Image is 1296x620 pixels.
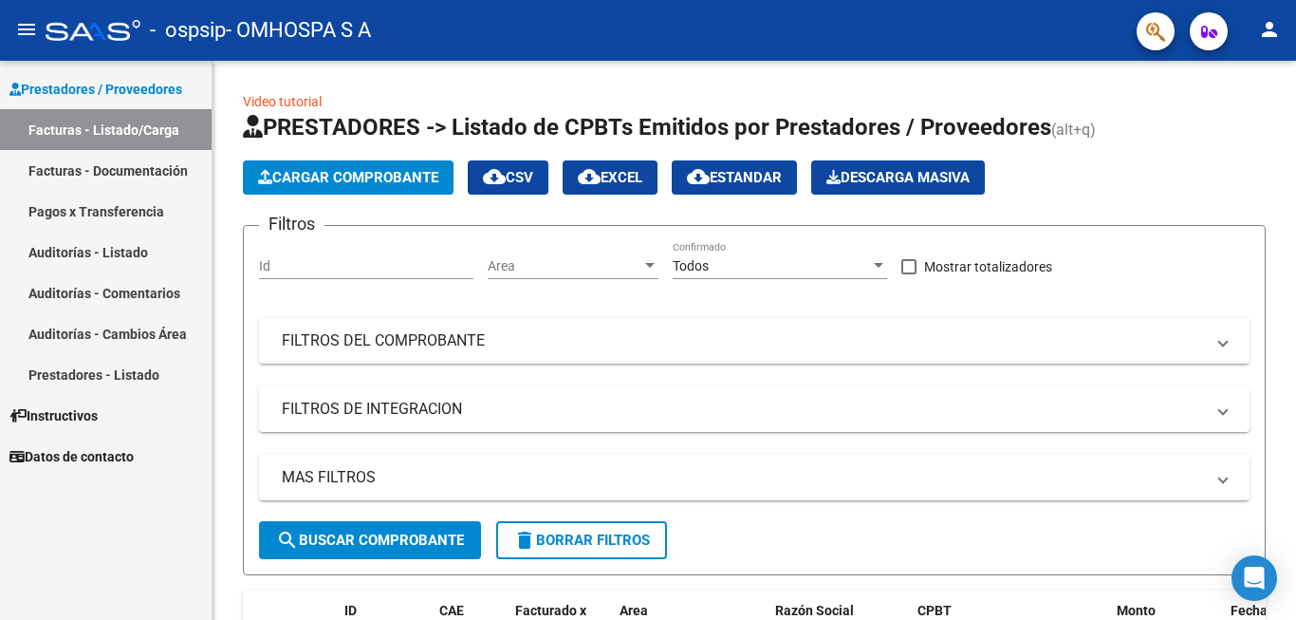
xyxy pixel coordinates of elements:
[150,9,226,51] span: - ospsip
[9,405,98,426] span: Instructivos
[1117,603,1156,618] span: Monto
[917,603,952,618] span: CPBT
[259,211,324,237] h3: Filtros
[468,160,548,195] button: CSV
[578,169,642,186] span: EXCEL
[775,603,854,618] span: Razón Social
[672,160,797,195] button: Estandar
[483,165,506,188] mat-icon: cloud_download
[282,467,1204,488] mat-panel-title: MAS FILTROS
[15,18,38,41] mat-icon: menu
[259,455,1250,500] mat-expansion-panel-header: MAS FILTROS
[1258,18,1281,41] mat-icon: person
[282,399,1204,420] mat-panel-title: FILTROS DE INTEGRACION
[488,258,641,274] span: Area
[483,169,533,186] span: CSV
[243,114,1051,141] span: PRESTADORES -> Listado de CPBTs Emitidos por Prestadores / Proveedores
[226,9,371,51] span: - OMHOSPA S A
[496,521,667,559] button: Borrar Filtros
[259,318,1250,364] mat-expansion-panel-header: FILTROS DEL COMPROBANTE
[276,532,464,549] span: Buscar Comprobante
[1231,555,1277,601] div: Open Intercom Messenger
[243,160,454,195] button: Cargar Comprobante
[259,521,481,559] button: Buscar Comprobante
[687,169,782,186] span: Estandar
[924,255,1052,278] span: Mostrar totalizadores
[687,165,710,188] mat-icon: cloud_download
[344,603,357,618] span: ID
[578,165,601,188] mat-icon: cloud_download
[258,169,438,186] span: Cargar Comprobante
[673,258,709,273] span: Todos
[259,386,1250,432] mat-expansion-panel-header: FILTROS DE INTEGRACION
[620,603,648,618] span: Area
[513,529,536,552] mat-icon: delete
[811,160,985,195] app-download-masive: Descarga masiva de comprobantes (adjuntos)
[439,603,464,618] span: CAE
[9,79,182,100] span: Prestadores / Proveedores
[563,160,657,195] button: EXCEL
[276,529,299,552] mat-icon: search
[9,446,134,467] span: Datos de contacto
[513,532,650,549] span: Borrar Filtros
[1051,121,1096,139] span: (alt+q)
[282,330,1204,351] mat-panel-title: FILTROS DEL COMPROBANTE
[811,160,985,195] button: Descarga Masiva
[243,94,322,109] a: Video tutorial
[826,169,970,186] span: Descarga Masiva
